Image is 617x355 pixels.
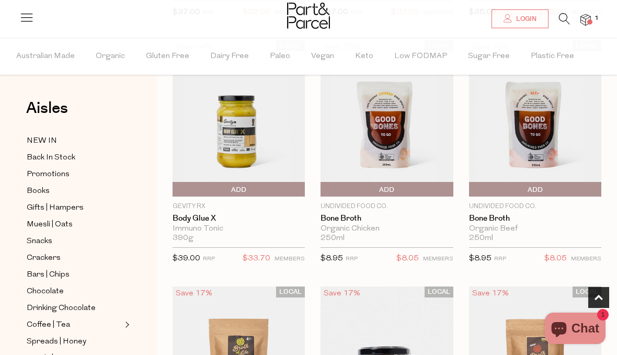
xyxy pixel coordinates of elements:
[423,256,453,262] small: MEMBERS
[173,214,305,223] a: Body Glue X
[321,214,453,223] a: Bone Broth
[26,97,68,120] span: Aisles
[27,252,61,265] span: Crackers
[270,38,290,75] span: Paleo
[27,134,122,147] a: NEW IN
[571,256,601,262] small: MEMBERS
[27,251,122,265] a: Crackers
[27,202,84,214] span: Gifts | Hampers
[469,40,601,197] img: Bone Broth
[27,235,52,248] span: Snacks
[492,9,549,28] a: Login
[27,318,122,331] a: Coffee | Tea
[173,40,305,197] img: Body Glue X
[27,269,70,281] span: Bars | Chips
[27,168,122,181] a: Promotions
[346,256,358,262] small: RRP
[396,252,419,266] span: $8.05
[321,234,345,243] span: 250ml
[469,234,493,243] span: 250ml
[173,202,305,211] p: Gevity RX
[469,182,601,197] button: Add To Parcel
[311,38,334,75] span: Vegan
[173,255,200,262] span: $39.00
[573,287,601,297] span: LOCAL
[27,268,122,281] a: Bars | Chips
[469,224,601,234] div: Organic Beef
[27,285,122,298] a: Chocolate
[27,135,57,147] span: NEW IN
[469,214,601,223] a: Bone Broth
[321,182,453,197] button: Add To Parcel
[173,182,305,197] button: Add To Parcel
[27,285,64,298] span: Chocolate
[531,38,574,75] span: Plastic Free
[394,38,447,75] span: Low FODMAP
[173,234,193,243] span: 390g
[287,3,330,29] img: Part&Parcel
[26,100,68,127] a: Aisles
[146,38,189,75] span: Gluten Free
[27,302,96,315] span: Drinking Chocolate
[173,224,305,234] div: Immuno Tonic
[321,224,453,234] div: Organic Chicken
[27,201,122,214] a: Gifts | Hampers
[16,38,75,75] span: Australian Made
[425,287,453,297] span: LOCAL
[96,38,125,75] span: Organic
[173,287,215,301] div: Save 17%
[275,256,305,262] small: MEMBERS
[321,202,453,211] p: Undivided Food Co.
[580,14,591,25] a: 1
[542,313,609,347] inbox-online-store-chat: Shopify online store chat
[27,302,122,315] a: Drinking Chocolate
[544,252,567,266] span: $8.05
[513,15,536,24] span: Login
[494,256,506,262] small: RRP
[321,40,453,197] img: Bone Broth
[27,152,75,164] span: Back In Stock
[210,38,249,75] span: Dairy Free
[27,235,122,248] a: Snacks
[27,185,50,198] span: Books
[469,255,492,262] span: $8.95
[276,287,305,297] span: LOCAL
[27,218,122,231] a: Muesli | Oats
[243,252,270,266] span: $33.70
[321,287,363,301] div: Save 17%
[203,256,215,262] small: RRP
[27,219,73,231] span: Muesli | Oats
[469,202,601,211] p: Undivided Food Co.
[27,168,70,181] span: Promotions
[27,319,70,331] span: Coffee | Tea
[592,14,601,23] span: 1
[122,318,130,331] button: Expand/Collapse Coffee | Tea
[27,336,86,348] span: Spreads | Honey
[469,287,512,301] div: Save 17%
[27,185,122,198] a: Books
[27,335,122,348] a: Spreads | Honey
[468,38,510,75] span: Sugar Free
[27,151,122,164] a: Back In Stock
[355,38,373,75] span: Keto
[321,255,343,262] span: $8.95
